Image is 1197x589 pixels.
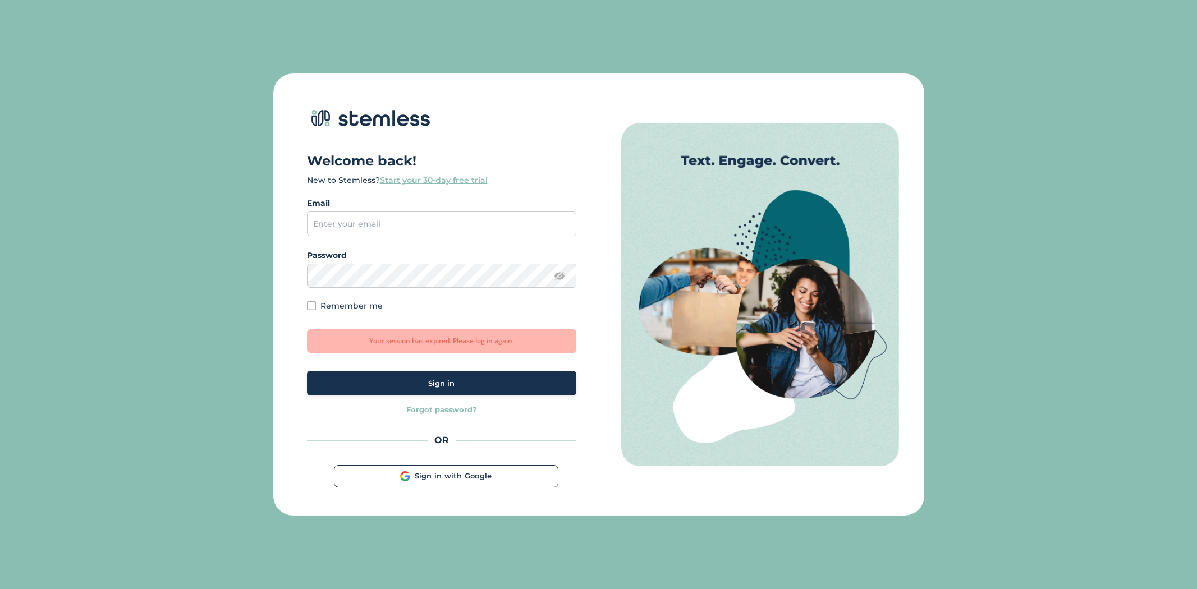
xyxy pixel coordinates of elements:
div: OR [307,434,576,447]
label: Email [307,197,576,209]
iframe: Chat Widget [1141,535,1197,589]
span: Sign in [428,378,455,389]
img: Auth image [621,123,899,467]
input: Enter your email [307,211,576,236]
label: New to Stemless? [307,175,488,185]
span: Sign in with Google [415,471,492,482]
a: Start your 30-day free trial [380,175,488,185]
label: Password [307,250,576,261]
div: Your session has expired. Please log in again. [307,329,576,353]
button: Sign in [307,371,576,395]
img: logo-dark-0685b13c.svg [307,102,430,135]
div: Sign in with Google [334,465,558,487]
img: icon-eye-line-7bc03c5c.svg [554,270,565,282]
label: Remember me [320,302,383,310]
h1: Welcome back! [307,152,576,170]
a: Forgot password? [406,404,477,416]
